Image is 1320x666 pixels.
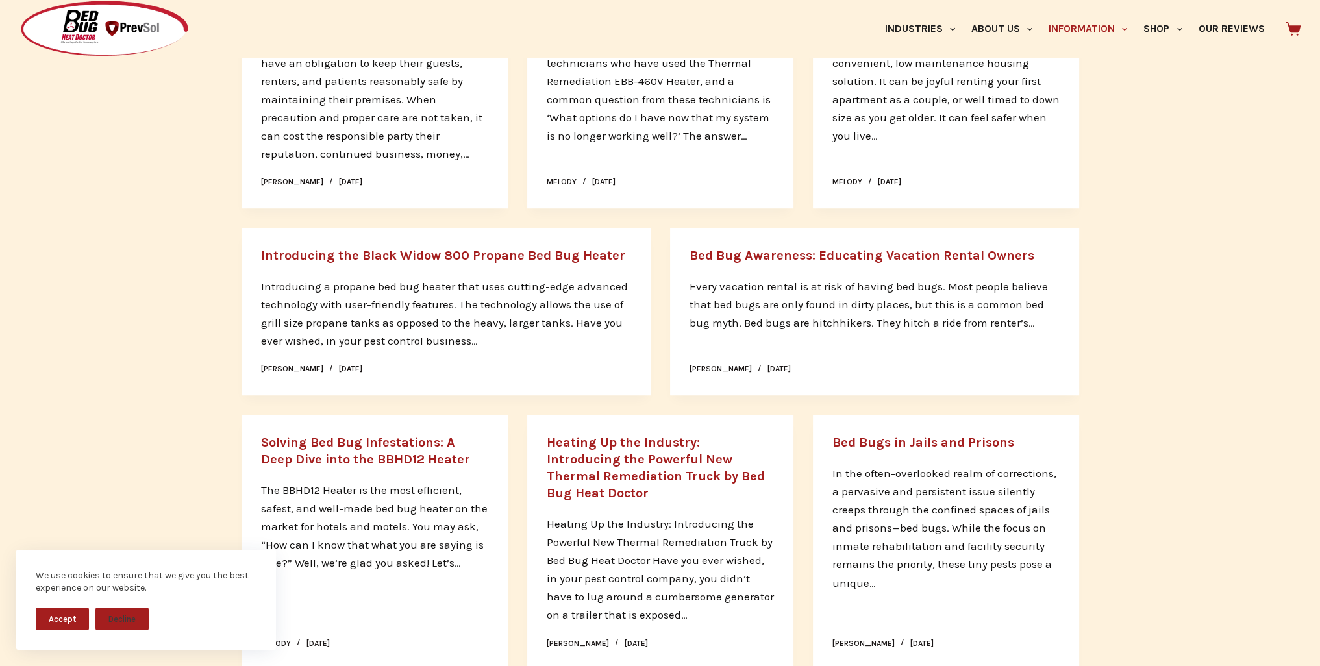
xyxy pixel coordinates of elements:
button: Decline [95,608,149,630]
a: [PERSON_NAME] [547,639,609,648]
time: [DATE] [878,177,901,186]
p: Hotels, apartments, and nursing homes have an obligation to keep their guests, renters, and patie... [261,36,488,163]
a: Melody [832,177,862,186]
a: [PERSON_NAME] [690,364,752,373]
time: [DATE] [910,639,934,648]
a: Bed Bugs in Jails and Prisons [832,435,1014,450]
a: Melody [547,177,577,186]
a: Heating Up the Industry: Introducing the Powerful New Thermal Remediation Truck by Bed Bug Heat D... [547,435,765,500]
a: Solving Bed Bug Infestations: A Deep Dive into the BBHD12 Heater [261,435,470,467]
time: [DATE] [339,177,362,186]
button: Accept [36,608,89,630]
p: Introducing a propane bed bug heater that uses cutting-edge advanced technology with user-friendl... [261,277,631,350]
p: Renting an apartment can be a very convenient, low maintenance housing solution. It can be joyful... [832,36,1060,145]
time: [DATE] [306,639,330,648]
a: [PERSON_NAME] [261,177,323,186]
a: Introducing the Black Widow 800 Propane Bed Bug Heater [261,248,625,263]
div: We use cookies to ensure that we give you the best experience on our website. [36,569,256,595]
time: [DATE] [592,177,616,186]
p: In the often-overlooked realm of corrections, a pervasive and persistent issue silently creeps th... [832,464,1060,591]
p: The BBHD12 Heater is the most efficient, safest, and well-made bed bug heater on the market for h... [261,481,488,572]
a: [PERSON_NAME] [261,364,323,373]
time: [DATE] [767,364,791,373]
time: [DATE] [339,364,362,373]
time: [DATE] [625,639,648,648]
a: [PERSON_NAME] [832,639,895,648]
p: Heating Up the Industry: Introducing the Powerful New Thermal Remediation Truck by Bed Bug Heat D... [547,515,774,624]
p: We have talked with many pest control technicians who have used the Thermal Remediation EBB-460V ... [547,36,774,145]
a: Bed Bug Awareness: Educating Vacation Rental Owners [690,248,1034,263]
button: Open LiveChat chat widget [10,5,49,44]
p: Every vacation rental is at risk of having bed bugs. Most people believe that bed bugs are only f... [690,277,1060,332]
